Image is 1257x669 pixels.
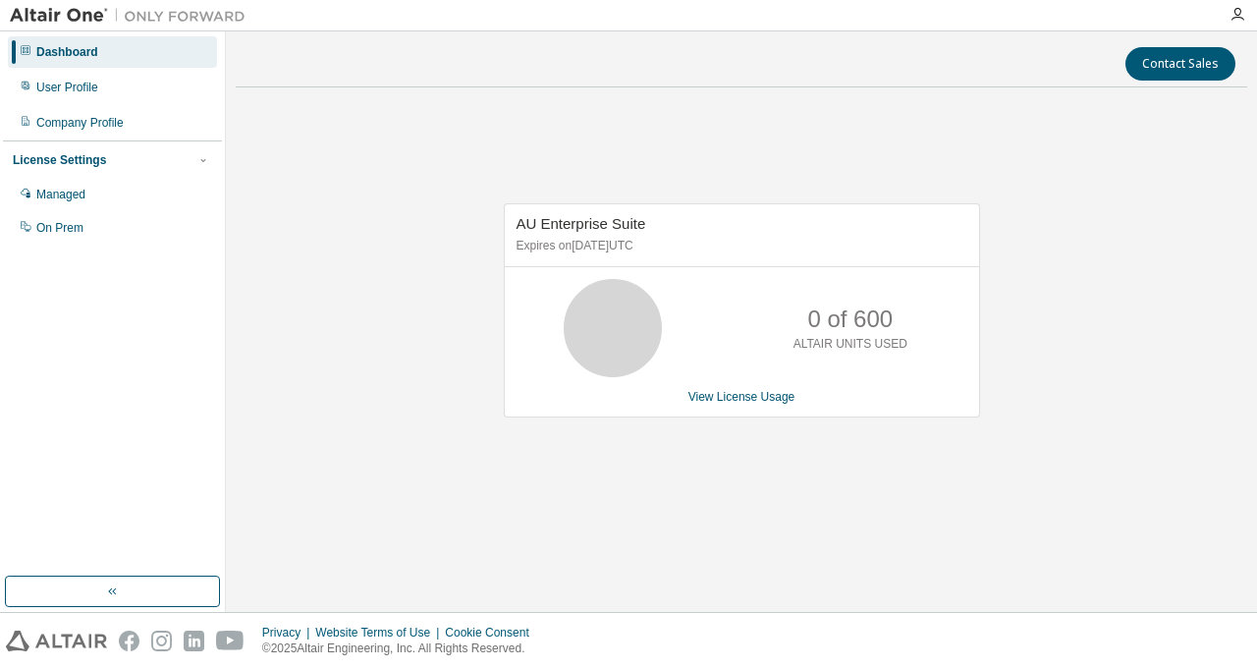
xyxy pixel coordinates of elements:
p: © 2025 Altair Engineering, Inc. All Rights Reserved. [262,641,541,657]
p: Expires on [DATE] UTC [517,238,962,254]
p: 0 of 600 [807,303,893,336]
img: instagram.svg [151,631,172,651]
img: youtube.svg [216,631,245,651]
img: facebook.svg [119,631,139,651]
div: Dashboard [36,44,98,60]
span: AU Enterprise Suite [517,215,646,232]
div: Website Terms of Use [315,625,445,641]
div: License Settings [13,152,106,168]
div: Privacy [262,625,315,641]
div: User Profile [36,80,98,95]
a: View License Usage [688,390,795,404]
div: Managed [36,187,85,202]
button: Contact Sales [1125,47,1235,81]
img: linkedin.svg [184,631,204,651]
img: altair_logo.svg [6,631,107,651]
p: ALTAIR UNITS USED [793,336,907,353]
div: Company Profile [36,115,124,131]
div: On Prem [36,220,83,236]
div: Cookie Consent [445,625,540,641]
img: Altair One [10,6,255,26]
